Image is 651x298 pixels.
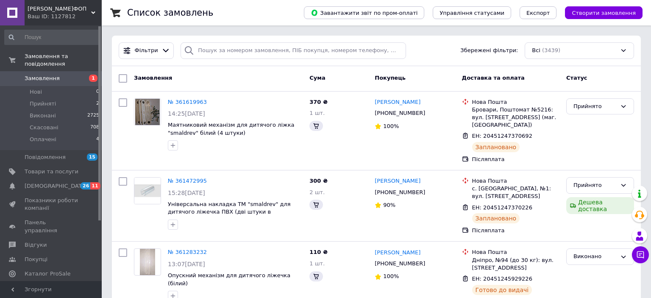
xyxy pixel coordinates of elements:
span: ЕН: 20451247370226 [472,204,532,211]
span: Повідомлення [25,153,66,161]
div: Заплановано [472,142,520,152]
h1: Список замовлень [127,8,213,18]
span: Збережені фільтри: [460,47,518,55]
div: Післяплата [472,156,559,163]
div: Нова Пошта [472,248,559,256]
div: Бровари, Поштомат №5216: вул. [STREET_ADDRESS] (маг. [GEOGRAPHIC_DATA]) [472,106,559,129]
span: 1 [89,75,97,82]
span: 15:28[DATE] [168,189,205,196]
a: [PERSON_NAME] [375,177,420,185]
div: [PHONE_NUMBER] [373,258,427,269]
div: Нова Пошта [472,177,559,185]
span: Статус [566,75,587,81]
div: Виконано [573,252,617,261]
span: Управління статусами [440,10,504,16]
a: [PERSON_NAME] [375,98,420,106]
span: Прийняті [30,100,56,108]
a: [PERSON_NAME] [375,249,420,257]
span: 110 ₴ [309,249,328,255]
button: Створити замовлення [565,6,643,19]
div: Заплановано [472,213,520,223]
span: Панель управління [25,219,78,234]
span: Нові [30,88,42,96]
span: 2 [96,100,99,108]
span: Оплачені [30,136,56,143]
span: 1 шт. [309,110,325,116]
span: 4 [96,136,99,143]
span: 90% [383,202,395,208]
div: Готово до видачі [472,285,532,295]
button: Чат з покупцем [632,246,649,263]
div: [PHONE_NUMBER] [373,108,427,119]
span: 2725 [87,112,99,120]
span: Фільтри [135,47,158,55]
a: № 361283232 [168,249,207,255]
span: Завантажити звіт по пром-оплаті [311,9,417,17]
span: 14:25[DATE] [168,110,205,117]
span: 1 шт. [309,260,325,267]
div: Післяплата [472,227,559,234]
div: Дешева доставка [566,197,634,214]
span: Cума [309,75,325,81]
div: [PHONE_NUMBER] [373,187,427,198]
img: Фото товару [135,99,160,125]
div: Нова Пошта [472,98,559,106]
img: Фото товару [134,178,161,204]
span: Показники роботи компанії [25,197,78,212]
span: Замовлення [25,75,60,82]
span: 26 [81,182,90,189]
span: Експорт [526,10,550,16]
span: 15 [87,153,97,161]
span: Замовлення та повідомлення [25,53,102,68]
div: Прийнято [573,181,617,190]
div: Дніпро, №94 (до 30 кг): вул. [STREET_ADDRESS] [472,256,559,272]
span: 11 [90,182,100,189]
a: Маятниковий механізм для дитячого ліжка "smaldrev" білий (4 штуки) [168,122,295,136]
button: Управління статусами [433,6,511,19]
input: Пошук за номером замовлення, ПІБ покупця, номером телефону, Email, номером накладної [181,42,406,59]
div: Ваш ID: 1127812 [28,13,102,20]
span: [DEMOGRAPHIC_DATA] [25,182,87,190]
a: Фото товару [134,177,161,204]
span: Замовлення [134,75,172,81]
span: 13:07[DATE] [168,261,205,267]
span: Покупці [25,256,47,263]
a: № 361619963 [168,99,207,105]
span: Виконані [30,112,56,120]
a: Фото товару [134,98,161,125]
span: ЕН: 20451247370692 [472,133,532,139]
a: Опускний механізм для дитячого ліжечка (білий) [168,272,290,287]
span: Каталог ProSale [25,270,70,278]
span: Створити замовлення [572,10,636,16]
button: Експорт [520,6,557,19]
span: Відгуки [25,241,47,249]
span: 2 шт. [309,189,325,195]
span: Покупець [375,75,406,81]
a: Створити замовлення [556,9,643,16]
a: Універсальна накладка ТМ "smaldrev" для дитячого ліжечка ПВХ (дві штуки в комплекті) [168,201,291,223]
span: 100% [383,123,399,129]
button: Завантажити звіт по пром-оплаті [304,6,424,19]
span: Мальченко І.П.ФОП [28,5,91,13]
a: Фото товару [134,248,161,276]
span: 0 [96,88,99,96]
span: 708 [90,124,99,131]
span: Товари та послуги [25,168,78,175]
div: Прийнято [573,102,617,111]
span: (3439) [542,47,560,53]
a: № 361472995 [168,178,207,184]
span: Доставка та оплата [462,75,525,81]
span: Всі [532,47,540,55]
div: с. [GEOGRAPHIC_DATA], №1: вул. [STREET_ADDRESS] [472,185,559,200]
span: ЕН: 20451245929226 [472,276,532,282]
input: Пошук [4,30,100,45]
span: 100% [383,273,399,279]
span: Скасовані [30,124,58,131]
span: 300 ₴ [309,178,328,184]
img: Фото товару [140,249,155,275]
span: 370 ₴ [309,99,328,105]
